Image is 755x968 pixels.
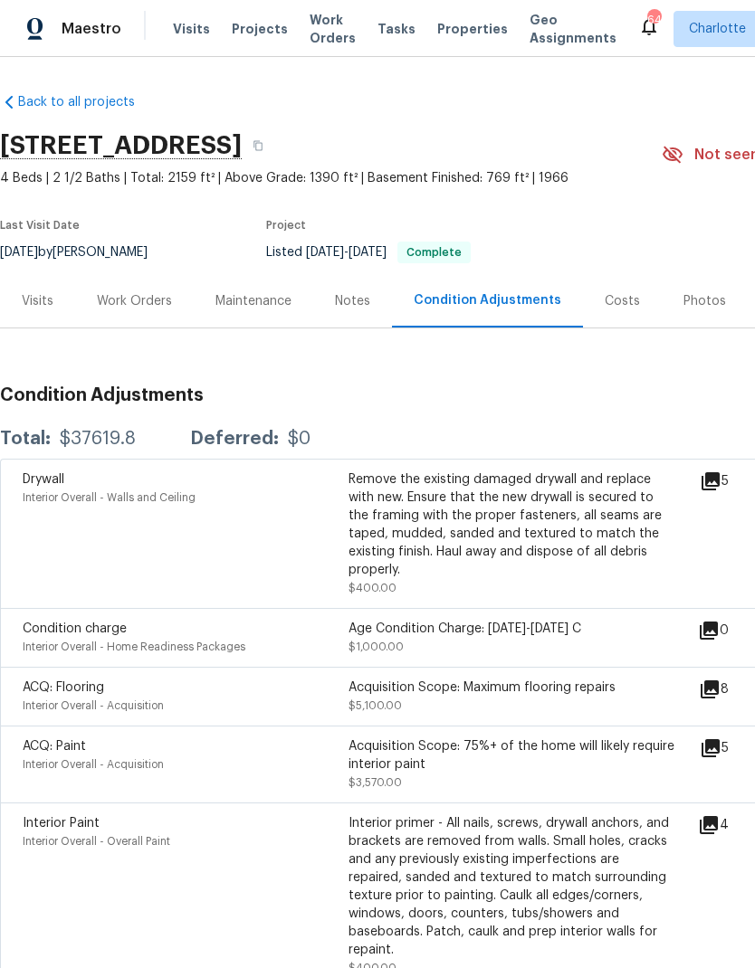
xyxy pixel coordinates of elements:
div: Notes [335,292,370,310]
span: $400.00 [349,583,397,593]
span: Interior Overall - Acquisition [23,759,164,770]
span: Drywall [23,473,64,486]
span: Interior Overall - Acquisition [23,700,164,711]
span: Listed [266,246,471,259]
span: Visits [173,20,210,38]
span: $5,100.00 [349,700,402,711]
div: Maintenance [215,292,291,310]
div: Acquisition Scope: Maximum flooring repairs [349,679,674,697]
span: Work Orders [310,11,356,47]
div: Age Condition Charge: [DATE]-[DATE] C [349,620,674,638]
span: Projects [232,20,288,38]
span: Tasks [377,23,416,35]
span: Interior Overall - Home Readiness Packages [23,641,245,652]
span: Interior Overall - Overall Paint [23,836,170,847]
span: Charlotte [689,20,746,38]
div: Visits [22,292,53,310]
span: Complete [399,247,469,258]
span: [DATE] [349,246,387,259]
button: Copy Address [242,129,274,162]
span: $3,570.00 [349,777,402,788]
div: Photos [683,292,726,310]
div: Remove the existing damaged drywall and replace with new. Ensure that the new drywall is secured ... [349,470,674,579]
div: $0 [288,430,311,448]
span: ACQ: Paint [23,740,86,753]
div: Condition Adjustments [414,291,561,309]
span: - [306,246,387,259]
span: Condition charge [23,622,127,635]
div: $37619.8 [60,430,136,448]
span: Geo Assignments [530,11,616,47]
div: Interior primer - All nails, screws, drywall anchors, and brackets are removed from walls. Small ... [349,814,674,959]
div: 64 [647,11,660,29]
div: Work Orders [97,292,172,310]
span: Interior Overall - Walls and Ceiling [23,492,196,503]
span: Project [266,220,306,231]
span: Maestro [62,20,121,38]
span: Properties [437,20,508,38]
span: Interior Paint [23,817,100,830]
div: Acquisition Scope: 75%+ of the home will likely require interior paint [349,737,674,773]
span: ACQ: Flooring [23,681,104,694]
div: Deferred: [190,430,279,448]
div: Costs [605,292,640,310]
span: [DATE] [306,246,344,259]
span: $1,000.00 [349,641,404,652]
